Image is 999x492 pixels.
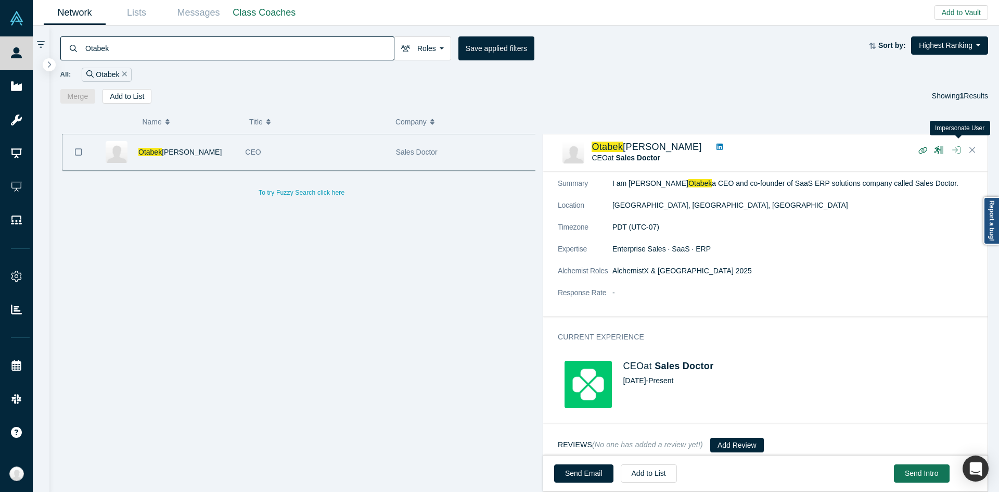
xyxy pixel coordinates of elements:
button: Add to List [621,464,677,483]
a: Messages [168,1,229,25]
a: Lists [106,1,168,25]
a: Send Email [554,464,613,483]
a: Report a bug! [983,197,999,245]
button: Highest Ranking [911,36,988,55]
button: Bookmark [62,134,95,170]
button: Remove Filter [119,69,127,81]
span: Name [142,111,161,133]
p: I am [PERSON_NAME] a CEO and co-founder of SaaS ERP solutions company called Sales Doctor. [612,178,981,189]
dd: AlchemistX & [GEOGRAPHIC_DATA] 2025 [612,266,981,276]
span: Title [249,111,263,133]
h4: CEO at [623,361,974,372]
button: Roles [394,36,451,60]
span: Otabek [138,148,162,156]
h3: Reviews [558,439,703,450]
div: [DATE] - Present [623,375,974,386]
a: Otabek[PERSON_NAME] [592,142,701,152]
button: Name [142,111,238,133]
button: Save applied filters [458,36,534,60]
span: All: [60,69,71,80]
a: Network [44,1,106,25]
dt: Expertise [558,244,612,266]
span: [PERSON_NAME] [162,148,222,156]
span: CEO [245,148,261,156]
a: Class Coaches [229,1,299,25]
a: Sales Doctor [616,154,660,162]
img: Otabek Suvonov's Profile Image [106,141,127,163]
div: Showing [932,89,988,104]
button: Add to Vault [934,5,988,20]
dt: Response Rate [558,287,612,309]
button: Add to List [103,89,151,104]
dt: Location [558,200,612,222]
span: Otabek [592,142,623,152]
img: Alchemist Vault Logo [9,11,24,26]
span: Enterprise Sales · SaaS · ERP [612,245,711,253]
img: Anna Sanchez's Account [9,466,24,481]
span: CEO at [592,154,660,162]
div: Otabek [82,68,132,82]
dd: [GEOGRAPHIC_DATA], [GEOGRAPHIC_DATA], [GEOGRAPHIC_DATA] [612,200,981,211]
span: Results [960,92,988,100]
dd: - [612,287,981,298]
button: Title [249,111,385,133]
strong: Sort by: [878,41,906,49]
button: To try Fuzzy Search click here [251,186,352,199]
dt: Alchemist Roles [558,266,612,287]
button: Merge [60,89,96,104]
input: Search by name, title, company, summary, expertise, investment criteria or topics of focus [84,36,394,60]
a: Otabek[PERSON_NAME] [138,148,222,156]
span: Company [395,111,427,133]
span: Otabek [688,179,712,187]
button: Send Intro [894,464,950,483]
h3: Current Experience [558,332,966,343]
button: Close [965,142,980,159]
button: Company [395,111,531,133]
a: Sales Doctor [655,361,713,371]
dt: Timezone [558,222,612,244]
img: Sales Doctor's Logo [565,361,612,408]
dd: PDT (UTC-07) [612,222,981,233]
span: [PERSON_NAME] [623,142,702,152]
img: Otabek Suvonov's Profile Image [562,142,584,163]
span: Sales Doctor [396,148,438,156]
button: Add Review [710,438,764,452]
dt: Summary [558,178,612,200]
strong: 1 [960,92,964,100]
small: (No one has added a review yet!) [592,440,703,449]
